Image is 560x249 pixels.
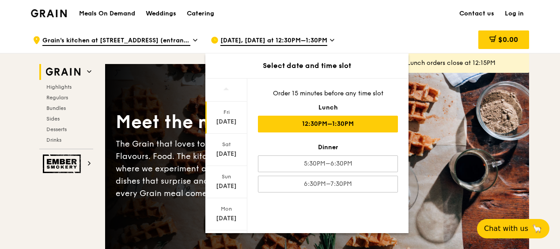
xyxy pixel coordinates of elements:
div: [DATE] [207,182,246,191]
div: [DATE] [207,150,246,158]
span: Grain's kitchen at [STREET_ADDRESS] (entrance along [PERSON_NAME][GEOGRAPHIC_DATA]) [42,36,190,46]
span: Desserts [46,126,67,132]
span: Regulars [46,94,68,101]
button: Chat with us🦙 [477,219,549,238]
div: 5:30PM–6:30PM [258,155,398,172]
div: Sat [207,141,246,148]
div: Lunch [258,103,398,112]
span: Highlights [46,84,72,90]
span: [DATE], [DATE] at 12:30PM–1:30PM [220,36,327,46]
div: Mon [207,205,246,212]
a: Weddings [140,0,182,27]
img: Grain [31,9,67,17]
div: Order 15 minutes before any time slot [258,89,398,98]
div: Select date and time slot [205,60,409,71]
a: Contact us [454,0,499,27]
a: Catering [182,0,219,27]
div: Weddings [146,0,176,27]
img: Ember Smokery web logo [43,155,83,173]
span: Bundles [46,105,66,111]
img: Grain web logo [43,64,83,80]
div: Sun [207,173,246,180]
div: [DATE] [207,214,246,223]
div: 12:30PM–1:30PM [258,116,398,132]
div: [DATE] [207,117,246,126]
div: Fri [207,109,246,116]
div: Lunch orders close at 12:15PM [407,59,522,68]
div: Catering [187,0,214,27]
span: $0.00 [498,35,518,44]
a: Log in [499,0,529,27]
span: Drinks [46,137,61,143]
div: 6:30PM–7:30PM [258,176,398,192]
div: The Grain that loves to play. With ingredients. Flavours. Food. The kitchen is our happy place, w... [116,138,317,200]
span: 🦙 [532,223,542,234]
span: Sides [46,116,60,122]
h1: Meals On Demand [79,9,135,18]
div: Meet the new Grain [116,110,317,134]
div: Dinner [258,143,398,152]
span: Chat with us [484,223,528,234]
